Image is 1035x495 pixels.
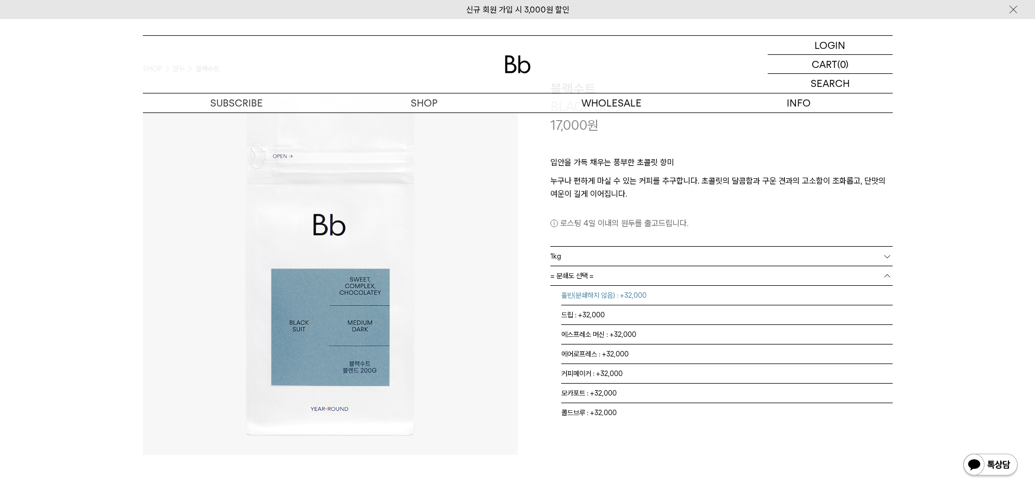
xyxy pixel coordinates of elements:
a: LOGIN [768,36,893,55]
p: CART [812,55,837,73]
a: SUBSCRIBE [143,93,330,112]
p: 누구나 편하게 마실 수 있는 커피를 추구합니다. 초콜릿의 달콤함과 구운 견과의 고소함이 조화롭고, 단맛의 여운이 길게 이어집니다. [550,174,893,200]
p: (0) [837,55,849,73]
p: 로스팅 4일 이내의 원두를 출고드립니다. [550,217,893,230]
a: 신규 회원 가입 시 3,000원 할인 [466,5,569,15]
li: 커피메이커 : +32,000 [561,364,893,384]
li: 콜드브루 : +32,000 [561,403,893,423]
p: WHOLESALE [518,93,705,112]
span: 1kg [550,247,561,266]
p: LOGIN [814,36,845,54]
span: 원 [587,117,599,133]
li: 모카포트 : +32,000 [561,384,893,403]
img: 블랙수트 [143,80,518,455]
a: SHOP [330,93,518,112]
img: 로고 [505,55,531,73]
a: CART (0) [768,55,893,74]
p: 17,000 [550,116,599,135]
p: SEARCH [811,74,850,93]
li: 에스프레소 머신 : +32,000 [561,325,893,344]
p: 입안을 가득 채우는 풍부한 초콜릿 향미 [550,156,893,174]
span: = 분쇄도 선택 = [550,266,594,285]
li: 드립 : +32,000 [561,305,893,325]
li: 홀빈(분쇄하지 않음) : +32,000 [561,286,893,305]
li: 에어로프레스 : +32,000 [561,344,893,364]
p: INFO [705,93,893,112]
img: 카카오톡 채널 1:1 채팅 버튼 [962,453,1019,479]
